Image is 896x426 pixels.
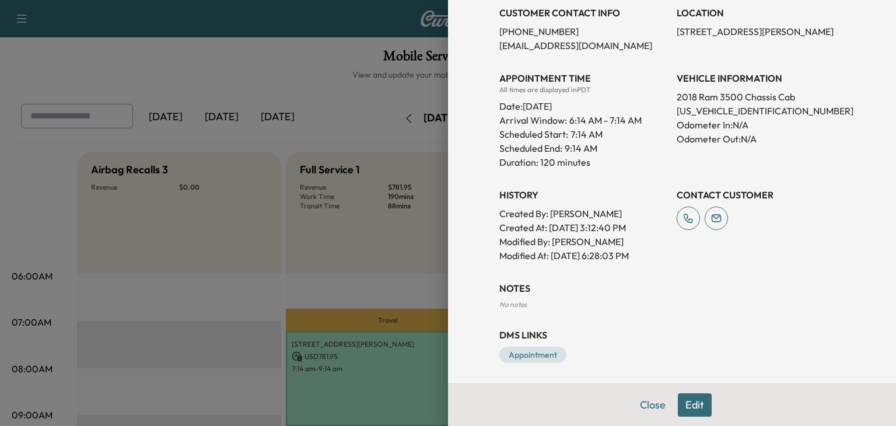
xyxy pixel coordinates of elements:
p: 9:14 AM [565,141,597,155]
a: Appointment [499,347,566,363]
p: Scheduled End: [499,141,562,155]
p: Created At : [DATE] 3:12:40 PM [499,221,667,235]
div: Date: [DATE] [499,95,667,113]
p: Duration: 120 minutes [499,155,667,169]
p: Odometer In: N/A [677,118,845,132]
p: 7:14 AM [570,127,603,141]
p: Scheduled Start: [499,127,568,141]
h3: DMS Links [499,328,845,342]
p: [STREET_ADDRESS][PERSON_NAME] [677,25,845,39]
p: [EMAIL_ADDRESS][DOMAIN_NAME] [499,39,667,53]
p: Modified At : [DATE] 6:28:03 PM [499,249,667,263]
h3: NOTES [499,281,845,295]
button: Edit [678,393,712,417]
h3: LOCATION [677,6,845,20]
div: All times are displayed in PDT [499,85,667,95]
h3: APPOINTMENT TIME [499,71,667,85]
p: Arrival Window: [499,113,667,127]
h3: CUSTOMER CONTACT INFO [499,6,667,20]
p: Odometer Out: N/A [677,132,845,146]
p: 2018 Ram 3500 Chassis Cab [677,90,845,104]
p: Created By : [PERSON_NAME] [499,207,667,221]
h3: History [499,188,667,202]
p: Modified By : [PERSON_NAME] [499,235,667,249]
h3: VEHICLE INFORMATION [677,71,845,85]
p: [US_VEHICLE_IDENTIFICATION_NUMBER] [677,104,845,118]
p: [PHONE_NUMBER] [499,25,667,39]
div: No notes [499,300,845,309]
button: Close [632,393,673,417]
span: 6:14 AM - 7:14 AM [569,113,642,127]
h3: CONTACT CUSTOMER [677,188,845,202]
